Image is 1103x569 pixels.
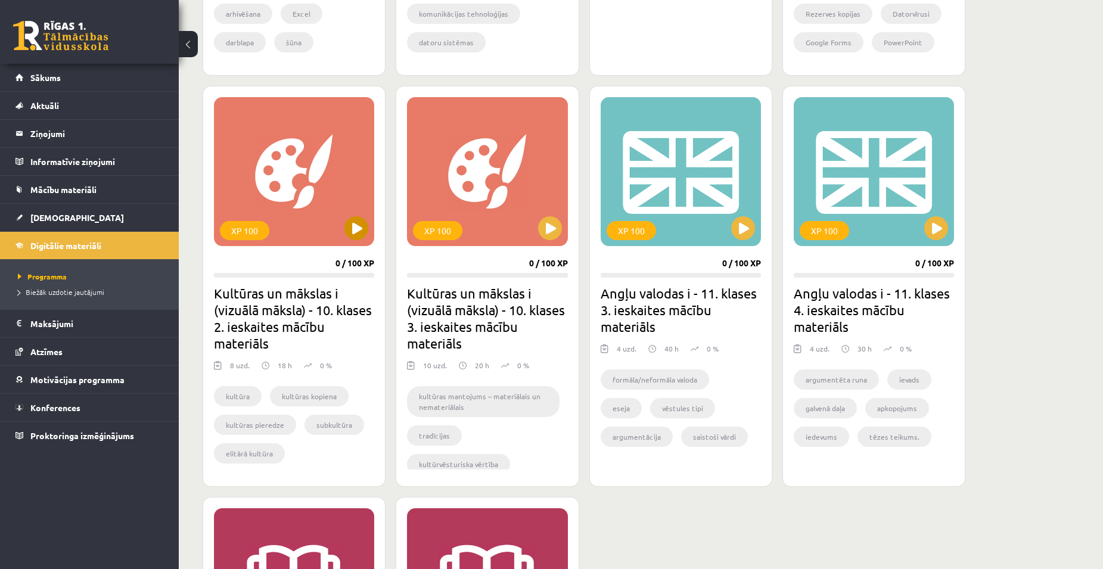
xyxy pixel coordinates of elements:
li: tēzes teikums. [857,427,931,447]
span: Mācību materiāli [30,184,97,195]
span: Aktuāli [30,100,59,111]
li: Excel [281,4,322,24]
a: Aktuāli [15,92,164,119]
li: iedevums [794,427,849,447]
a: Mācību materiāli [15,176,164,203]
span: Programma [18,272,67,281]
li: kultūra [214,386,262,406]
p: 18 h [278,360,292,371]
span: Biežāk uzdotie jautājumi [18,287,104,297]
a: Informatīvie ziņojumi [15,148,164,175]
div: XP 100 [800,221,849,240]
p: 0 % [517,360,529,371]
a: Konferences [15,394,164,421]
span: [DEMOGRAPHIC_DATA] [30,212,124,223]
div: 4 uzd. [810,343,829,361]
li: kultūras kopiena [270,386,349,406]
li: galvenā daļa [794,398,857,418]
li: formāla/neformāla valoda [601,369,709,390]
div: 8 uzd. [230,360,250,378]
li: arhivēšana [214,4,272,24]
li: ievads [887,369,931,390]
legend: Maksājumi [30,310,164,337]
li: kultūras pieredze [214,415,296,435]
legend: Ziņojumi [30,120,164,147]
h2: Angļu valodas i - 11. klases 4. ieskaites mācību materiāls [794,285,954,335]
li: šūna [274,32,313,52]
legend: Informatīvie ziņojumi [30,148,164,175]
li: saistoši vārdi [681,427,748,447]
p: 0 % [707,343,719,354]
a: Programma [18,271,167,282]
li: apkopojums [865,398,929,418]
a: Digitālie materiāli [15,232,164,259]
p: 20 h [475,360,489,371]
p: 0 % [900,343,912,354]
span: Sākums [30,72,61,83]
div: 10 uzd. [423,360,447,378]
div: XP 100 [607,221,656,240]
span: Digitālie materiāli [30,240,101,251]
li: argumentācija [601,427,673,447]
a: [DEMOGRAPHIC_DATA] [15,204,164,231]
a: Proktoringa izmēģinājums [15,422,164,449]
li: datoru sistēmas [407,32,486,52]
li: darblapa [214,32,266,52]
div: XP 100 [413,221,462,240]
li: elitārā kultūra [214,443,285,464]
a: Ziņojumi [15,120,164,147]
h2: Kultūras un mākslas i (vizuālā māksla) - 10. klases 2. ieskaites mācību materiāls [214,285,374,352]
a: Biežāk uzdotie jautājumi [18,287,167,297]
div: 4 uzd. [617,343,636,361]
li: argumentēta runa [794,369,879,390]
li: vēstules tipi [650,398,715,418]
li: Datorvīrusi [881,4,942,24]
span: Motivācijas programma [30,374,125,385]
li: PowerPoint [872,32,934,52]
li: kultūras mantojums – materiālais un nemateriālais [407,386,559,417]
a: Sākums [15,64,164,91]
li: Google Forms [794,32,863,52]
p: 30 h [857,343,872,354]
a: Rīgas 1. Tālmācības vidusskola [13,21,108,51]
li: Rezerves kopijas [794,4,872,24]
a: Motivācijas programma [15,366,164,393]
span: Proktoringa izmēģinājums [30,430,134,441]
p: 40 h [664,343,679,354]
li: kultūrvēsturiska vērtība [407,454,510,474]
a: Maksājumi [15,310,164,337]
li: subkultūra [305,415,364,435]
h2: Angļu valodas i - 11. klases 3. ieskaites mācību materiāls [601,285,761,335]
a: Atzīmes [15,338,164,365]
div: XP 100 [220,221,269,240]
span: Konferences [30,402,80,413]
li: tradīcijas [407,425,462,446]
li: eseja [601,398,642,418]
span: Atzīmes [30,346,63,357]
p: 0 % [320,360,332,371]
li: komunikācijas tehnoloģijas [407,4,520,24]
h2: Kultūras un mākslas i (vizuālā māksla) - 10. klases 3. ieskaites mācību materiāls [407,285,567,352]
